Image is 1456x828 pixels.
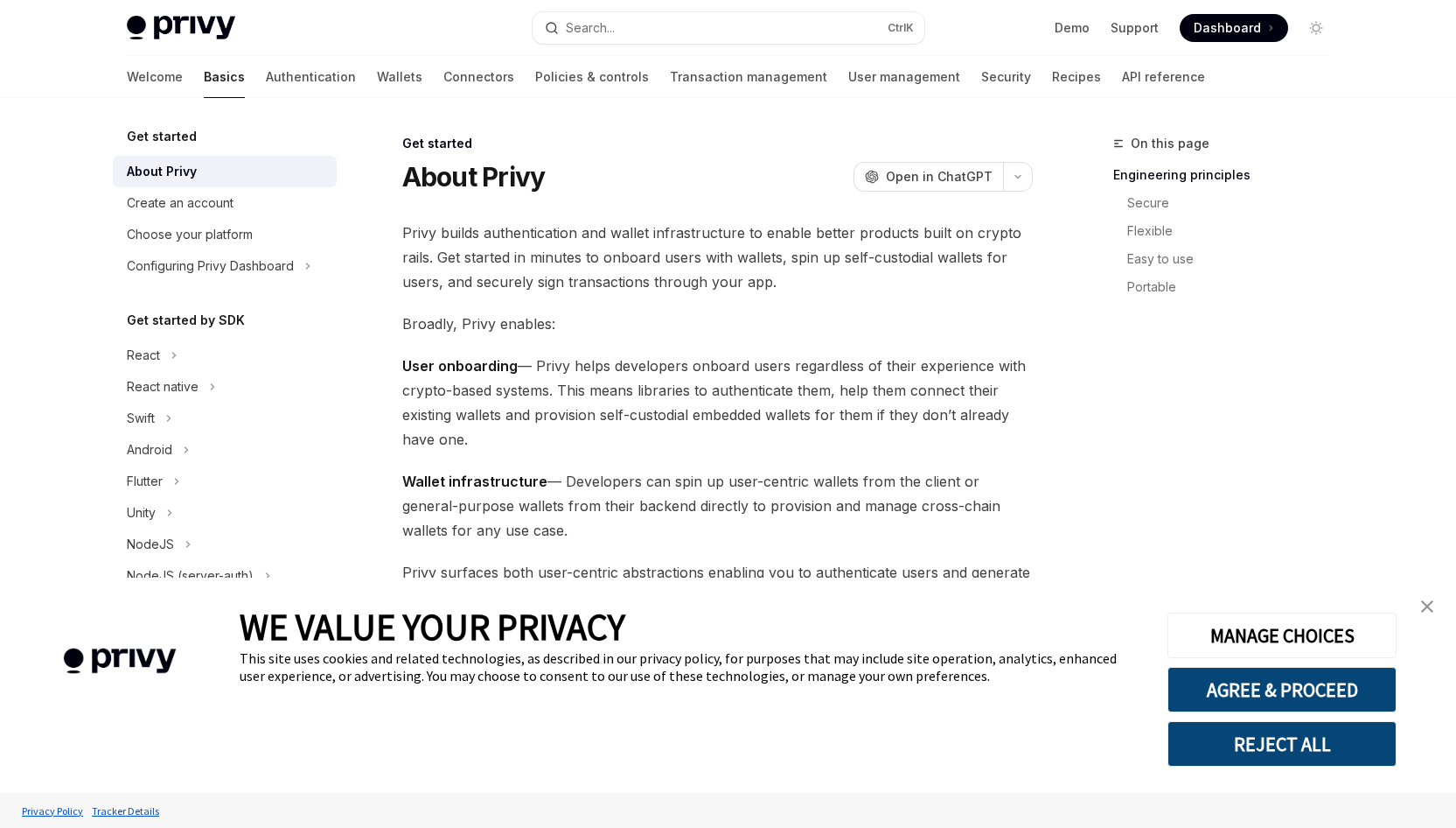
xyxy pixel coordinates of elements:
[1055,19,1090,37] a: Demo
[1167,667,1397,712] button: AGREE & PROCEED
[566,18,615,39] div: Search...
[113,219,337,250] a: Choose your platform
[113,497,337,529] button: Toggle Unity section
[1111,19,1159,37] a: Support
[113,340,337,371] button: Toggle React section
[127,471,163,492] div: Flutter
[127,565,254,586] div: NodeJS (server-auth)
[127,16,235,40] img: light logo
[1113,273,1344,301] a: Portable
[853,162,1003,192] button: Open in ChatGPT
[1113,189,1344,217] a: Secure
[127,502,156,523] div: Unity
[113,560,337,592] button: Toggle NodeJS (server-auth) section
[127,408,155,429] div: Swift
[1194,19,1261,37] span: Dashboard
[266,56,356,98] a: Authentication
[113,156,337,187] a: About Privy
[1122,56,1205,98] a: API reference
[204,56,245,98] a: Basics
[113,187,337,219] a: Create an account
[533,12,924,44] button: Open search
[1410,589,1445,624] a: close banner
[402,221,1033,294] span: Privy builds authentication and wallet infrastructure to enable better products built on crypto r...
[17,796,87,826] a: Privacy Policy
[402,135,1033,152] div: Get started
[443,56,514,98] a: Connectors
[127,126,197,147] h5: Get started
[113,434,337,466] button: Toggle Android section
[127,256,294,277] div: Configuring Privy Dashboard
[402,354,1033,452] span: — Privy helps developers onboard users regardless of their experience with crypto-based systems. ...
[402,473,547,490] strong: Wallet infrastructure
[113,466,337,497] button: Toggle Flutter section
[402,357,518,375] strong: User onboarding
[1167,613,1397,658] button: MANAGE CHOICES
[127,224,253,245] div: Choose your platform
[240,604,625,649] span: WE VALUE YOUR PRIVACY
[113,250,337,282] button: Toggle Configuring Privy Dashboard section
[1302,14,1330,42] button: Toggle dark mode
[535,56,649,98] a: Policies & controls
[848,56,960,98] a: User management
[1052,56,1101,98] a: Recipes
[1421,600,1433,613] img: close banner
[127,56,183,98] a: Welcome
[402,312,1033,336] span: Broadly, Privy enables:
[127,534,174,555] div: NodeJS
[1113,161,1344,189] a: Engineering principles
[127,439,172,460] div: Android
[1131,133,1209,154] span: On this page
[113,529,337,560] button: Toggle NodeJS section
[240,649,1141,684] div: This site uses cookies and related technologies, as described in our privacy policy, for purposes...
[670,56,827,98] a: Transaction management
[888,21,914,35] span: Ctrl K
[26,623,213,699] img: company logo
[113,403,337,434] button: Toggle Swift section
[127,376,199,397] div: React native
[87,796,164,826] a: Tracker Details
[127,193,233,214] div: Create an account
[402,560,1033,634] span: Privy surfaces both user-centric abstractions enabling you to authenticate users and generate wal...
[1167,721,1397,767] button: REJECT ALL
[402,469,1033,543] span: — Developers can spin up user-centric wallets from the client or general-purpose wallets from the...
[113,371,337,403] button: Toggle React native section
[981,56,1031,98] a: Security
[1113,245,1344,273] a: Easy to use
[886,168,993,186] span: Open in ChatGPT
[1180,14,1288,42] a: Dashboard
[127,161,197,182] div: About Privy
[1113,217,1344,245] a: Flexible
[127,345,160,366] div: React
[402,161,546,193] h1: About Privy
[377,56,422,98] a: Wallets
[127,310,245,331] h5: Get started by SDK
